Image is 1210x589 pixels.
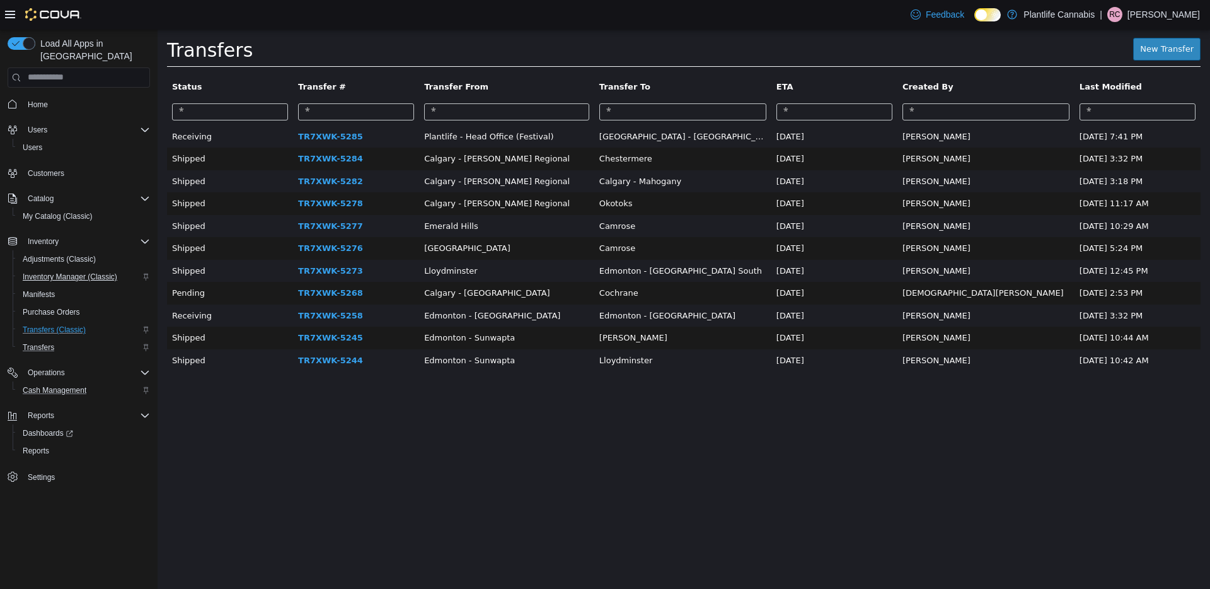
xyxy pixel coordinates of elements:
span: Manifests [18,287,150,302]
td: [DATE] 3:18 PM [917,141,1043,163]
button: Transfers (Classic) [13,321,155,339]
a: TR7XWK-5277 [141,192,205,201]
span: RC [1109,7,1120,22]
td: [DATE] 7:41 PM [917,96,1043,119]
span: Transfers (Classic) [18,322,150,337]
span: Operations [23,365,150,380]
td: [DATE] [614,118,740,141]
p: | [1100,7,1102,22]
td: [DATE] [614,297,740,320]
span: Home [28,100,48,110]
a: TR7XWK-5244 [141,326,205,335]
span: Emerald Hills [267,192,321,201]
td: [DATE] [614,275,740,298]
a: Manifests [18,287,60,302]
button: Users [13,139,155,156]
button: Manifests [13,286,155,303]
span: Abbie Mckie [745,147,813,156]
button: Reports [13,442,155,460]
a: Home [23,97,53,112]
td: [DATE] 12:45 PM [917,230,1043,253]
button: Users [23,122,52,137]
span: Dark Mode [974,21,975,22]
button: Catalog [3,190,155,207]
td: [DATE] 2:53 PM [917,252,1043,275]
a: Transfers (Classic) [18,322,91,337]
td: [DATE] 3:32 PM [917,118,1043,141]
nav: Complex example [8,90,150,519]
a: TR7XWK-5245 [141,303,205,313]
span: Transfers (Classic) [23,325,86,335]
span: Cash Management [18,383,150,398]
a: Purchase Orders [18,305,85,320]
img: Cova [25,8,81,21]
td: Shipped [9,297,135,320]
td: Receiving [9,96,135,119]
a: Transfers [18,340,59,355]
td: [DATE] [614,207,740,230]
button: Operations [23,365,70,380]
span: Calgary - Mahogany [442,147,524,156]
button: Purchase Orders [13,303,155,321]
span: Edmonton - Sunwapta [267,303,357,313]
span: Inventory [28,236,59,247]
td: [DATE] 10:29 AM [917,185,1043,208]
span: Edmonton - Jagare Ridge [267,281,403,291]
span: Fort Saskatchewan [267,214,353,223]
span: Customers [23,165,150,181]
a: TR7XWK-5276 [141,214,205,223]
a: Cash Management [18,383,91,398]
span: Adjustments (Classic) [18,252,150,267]
td: [DATE] 11:17 AM [917,163,1043,185]
a: Customers [23,166,69,181]
span: Transfers [9,9,95,32]
button: Reports [3,407,155,424]
span: Calgary - Shepard Regional [267,147,412,156]
td: [DATE] 10:44 AM [917,297,1043,320]
span: Edmonton - Albany [442,102,622,112]
span: Customers [28,168,64,178]
span: My Catalog (Classic) [23,211,93,221]
span: Load All Apps in [GEOGRAPHIC_DATA] [35,37,150,62]
span: Cash Management [23,385,86,395]
span: Jaina Macdonald [745,259,906,268]
td: [DATE] [614,163,740,185]
div: Robert Cadieux [1107,7,1122,22]
a: Reports [18,443,54,458]
span: Inventory Manager (Classic) [18,269,150,284]
button: Transfer # [141,51,191,64]
button: Status [14,51,47,64]
button: Catalog [23,191,59,206]
td: [DATE] [614,141,740,163]
button: Customers [3,164,155,182]
td: Shipped [9,163,135,185]
td: Pending [9,252,135,275]
span: Camrose [442,192,478,201]
a: TR7XWK-5284 [141,124,205,134]
span: Calgary - Harvest Hills [267,259,393,268]
button: ETA [619,51,638,64]
span: Edmonton - Sunwapta [267,326,357,335]
button: Inventory [23,234,64,249]
button: Adjustments (Classic) [13,250,155,268]
button: Inventory [3,233,155,250]
button: Created By [745,51,798,64]
span: Users [23,143,42,153]
span: Operations [28,368,65,378]
a: TR7XWK-5268 [141,259,205,268]
span: Chestermere [442,124,495,134]
td: [DATE] [614,230,740,253]
td: Shipped [9,185,135,208]
span: Settings [28,472,55,482]
span: Adjustments (Classic) [23,254,96,264]
span: Nolan Carter [745,281,813,291]
span: Okotoks [442,169,475,178]
span: Logan Tisdel [745,326,813,335]
a: Dashboards [18,426,78,441]
button: Settings [3,467,155,486]
td: [DATE] 5:24 PM [917,207,1043,230]
td: Shipped [9,230,135,253]
td: [DATE] 3:32 PM [917,275,1043,298]
span: Calgary - Shepard Regional [267,124,412,134]
a: My Catalog (Classic) [18,209,98,224]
